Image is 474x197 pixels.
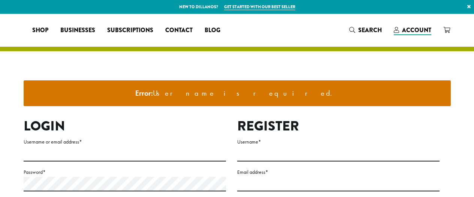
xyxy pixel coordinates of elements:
strong: Error: [135,88,153,98]
span: Businesses [60,26,95,35]
li: Username is required. [30,86,445,101]
a: Shop [26,24,54,36]
h2: Login [24,118,226,134]
h2: Register [237,118,440,134]
span: Shop [32,26,48,35]
a: Get started with our best seller [224,4,295,10]
a: Search [343,24,388,36]
label: Password [24,167,226,177]
label: Username [237,137,440,147]
span: Account [402,26,431,34]
span: Blog [205,26,220,35]
label: Username or email address [24,137,226,147]
span: Search [358,26,382,34]
span: Subscriptions [107,26,153,35]
label: Email address [237,167,440,177]
span: Contact [165,26,193,35]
